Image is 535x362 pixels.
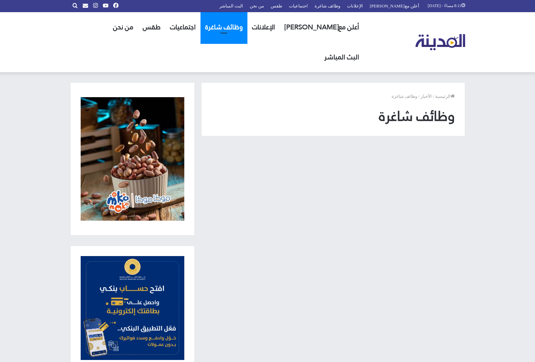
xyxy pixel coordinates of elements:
img: تلفزيون المدينة [416,34,465,51]
a: طقس [138,12,165,42]
em: / [418,94,420,99]
a: أعلن مع[PERSON_NAME] [280,12,364,42]
a: وظائف شاغرة [200,12,247,42]
a: الأخبار [421,94,432,99]
a: اجتماعيات [165,12,200,42]
a: الرئيسية [435,94,455,99]
a: البث المباشر [320,42,364,72]
span: وظائف شاغرة [392,94,417,99]
h1: وظائف شاغرة [212,107,455,126]
a: الإعلانات [247,12,280,42]
em: / [433,94,434,99]
a: من نحن [108,12,138,42]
